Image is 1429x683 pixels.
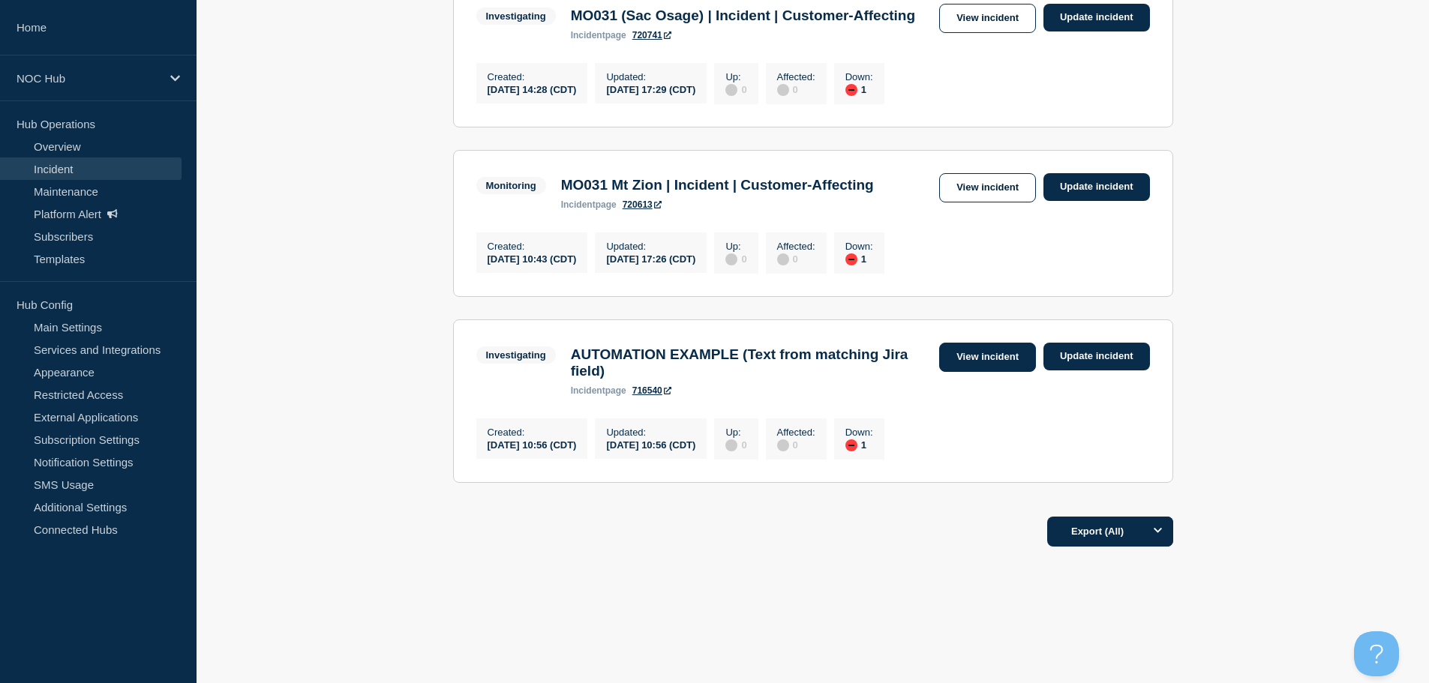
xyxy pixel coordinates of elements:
[777,438,815,451] div: 0
[1043,173,1150,201] a: Update incident
[488,82,577,95] div: [DATE] 14:28 (CDT)
[488,241,577,252] p: Created :
[845,82,873,96] div: 1
[606,71,695,82] p: Updated :
[571,346,932,379] h3: AUTOMATION EXAMPLE (Text from matching Jira field)
[561,177,874,193] h3: MO031 Mt Zion | Incident | Customer-Affecting
[571,30,605,40] span: incident
[777,427,815,438] p: Affected :
[777,84,789,96] div: disabled
[1043,343,1150,370] a: Update incident
[845,71,873,82] p: Down :
[725,427,746,438] p: Up :
[845,438,873,451] div: 1
[725,438,746,451] div: 0
[476,177,546,194] span: Monitoring
[725,84,737,96] div: disabled
[725,82,746,96] div: 0
[777,253,789,265] div: disabled
[725,71,746,82] p: Up :
[606,427,695,438] p: Updated :
[1047,517,1173,547] button: Export (All)
[845,427,873,438] p: Down :
[476,346,556,364] span: Investigating
[17,72,161,85] p: NOC Hub
[606,241,695,252] p: Updated :
[623,199,662,210] a: 720613
[845,439,857,451] div: down
[845,253,857,265] div: down
[939,4,1036,33] a: View incident
[606,82,695,95] div: [DATE] 17:29 (CDT)
[1143,517,1173,547] button: Options
[632,385,671,396] a: 716540
[561,199,617,210] p: page
[571,7,915,24] h3: MO031 (Sac Osage) | Incident | Customer-Affecting
[777,241,815,252] p: Affected :
[488,427,577,438] p: Created :
[571,385,626,396] p: page
[845,241,873,252] p: Down :
[571,385,605,396] span: incident
[777,252,815,265] div: 0
[606,252,695,265] div: [DATE] 17:26 (CDT)
[488,438,577,451] div: [DATE] 10:56 (CDT)
[725,241,746,252] p: Up :
[845,84,857,96] div: down
[845,252,873,265] div: 1
[1043,4,1150,31] a: Update incident
[725,253,737,265] div: disabled
[571,30,626,40] p: page
[1354,631,1399,676] iframe: Help Scout Beacon - Open
[777,71,815,82] p: Affected :
[939,173,1036,202] a: View incident
[777,439,789,451] div: disabled
[561,199,596,210] span: incident
[488,252,577,265] div: [DATE] 10:43 (CDT)
[632,30,671,40] a: 720741
[476,7,556,25] span: Investigating
[488,71,577,82] p: Created :
[725,439,737,451] div: disabled
[939,343,1036,372] a: View incident
[777,82,815,96] div: 0
[606,438,695,451] div: [DATE] 10:56 (CDT)
[725,252,746,265] div: 0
